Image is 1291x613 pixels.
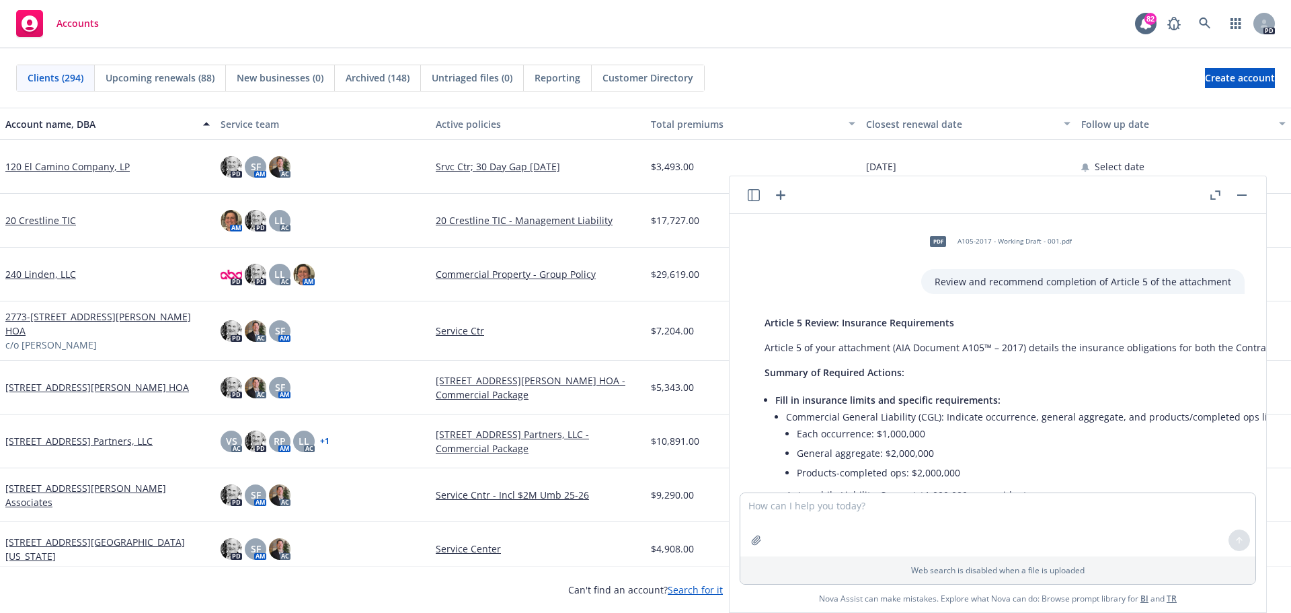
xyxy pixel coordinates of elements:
a: 120 El Camino Company, LP [5,159,130,174]
a: 240 Linden, LLC [5,267,76,281]
span: Create account [1205,65,1275,91]
span: Accounts [56,18,99,29]
div: Closest renewal date [866,117,1056,131]
a: Service Ctr [436,324,640,338]
a: Report a Bug [1161,10,1187,37]
a: [STREET_ADDRESS] Partners, LLC - Commercial Package [436,427,640,456]
span: LL [274,213,285,227]
button: Service team [215,108,430,140]
img: photo [245,431,266,452]
a: Accounts [11,5,104,42]
span: $29,619.00 [651,267,699,281]
div: 82 [1144,13,1157,25]
span: SF [275,324,285,338]
div: Account name, DBA [5,117,195,131]
img: photo [245,320,266,342]
span: SF [275,380,285,394]
span: Upcoming renewals (88) [106,71,214,85]
img: photo [245,210,266,231]
span: $9,290.00 [651,488,694,502]
button: Active policies [430,108,645,140]
a: 20 Crestline TIC [5,213,76,227]
span: $3,493.00 [651,159,694,174]
span: $17,727.00 [651,213,699,227]
span: Untriaged files (0) [432,71,512,85]
span: $7,204.00 [651,324,694,338]
a: Commercial Property - Group Policy [436,267,640,281]
a: Service Center [436,542,640,556]
span: Reporting [535,71,580,85]
img: photo [221,484,242,506]
span: LL [299,434,309,448]
a: TR [1167,593,1177,604]
a: Srvc Ctr; 30 Day Gap [DATE] [436,159,640,174]
span: Select date [1095,159,1144,174]
a: Search [1191,10,1218,37]
span: [DATE] [866,159,896,174]
a: [STREET_ADDRESS][PERSON_NAME] HOA - Commercial Package [436,373,640,402]
a: + 1 [320,437,329,445]
a: Switch app [1222,10,1249,37]
img: photo [221,156,242,178]
button: Closest renewal date [861,108,1076,140]
img: photo [221,320,242,342]
span: SF [251,488,261,502]
a: [STREET_ADDRESS] Partners, LLC [5,434,153,448]
a: 20 Crestline TIC - Management Liability [436,213,640,227]
span: Archived (148) [346,71,409,85]
p: Web search is disabled when a file is uploaded [748,565,1247,576]
span: $10,891.00 [651,434,699,448]
div: Active policies [436,117,640,131]
div: Total premiums [651,117,840,131]
img: photo [269,484,290,506]
img: photo [221,264,242,285]
button: Total premiums [645,108,861,140]
span: Summary of Required Actions: [765,366,904,379]
span: A105-2017 - Working Draft - 001.pdf [957,237,1072,246]
div: Service team [221,117,425,131]
span: pdf [930,236,946,246]
span: SF [251,159,261,174]
a: 2773-[STREET_ADDRESS][PERSON_NAME] HOA [5,310,210,338]
a: Search for it [668,583,723,596]
a: BI [1140,593,1148,604]
img: photo [245,264,266,285]
span: LL [274,267,285,281]
span: Clients (294) [28,71,83,85]
a: [STREET_ADDRESS][PERSON_NAME] Associates [5,481,210,509]
span: SF [251,542,261,556]
span: c/o [PERSON_NAME] [5,338,97,352]
img: photo [221,377,242,398]
p: Review and recommend completion of Article 5 of the attachment [935,275,1231,289]
span: $4,908.00 [651,542,694,556]
img: photo [269,156,290,178]
img: photo [221,538,242,560]
a: Service Cntr - Incl $2M Umb 25-26 [436,488,640,502]
img: photo [245,377,266,398]
span: Can't find an account? [568,583,723,597]
span: VS [226,434,237,448]
div: pdfA105-2017 - Working Draft - 001.pdf [921,225,1074,258]
a: [STREET_ADDRESS][GEOGRAPHIC_DATA][US_STATE] [5,535,210,563]
span: $5,343.00 [651,380,694,394]
img: photo [221,210,242,231]
button: Follow up date [1076,108,1291,140]
span: New businesses (0) [237,71,323,85]
span: Customer Directory [602,71,693,85]
img: photo [269,538,290,560]
span: Fill in insurance limits and specific requirements: [775,394,1001,406]
a: [STREET_ADDRESS][PERSON_NAME] HOA [5,380,189,394]
span: Article 5 Review: Insurance Requirements [765,316,954,329]
span: Nova Assist can make mistakes. Explore what Nova can do: Browse prompt library for and [735,585,1261,612]
img: photo [293,264,315,285]
span: RP [274,434,286,448]
div: Follow up date [1081,117,1271,131]
a: Create account [1205,68,1275,88]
